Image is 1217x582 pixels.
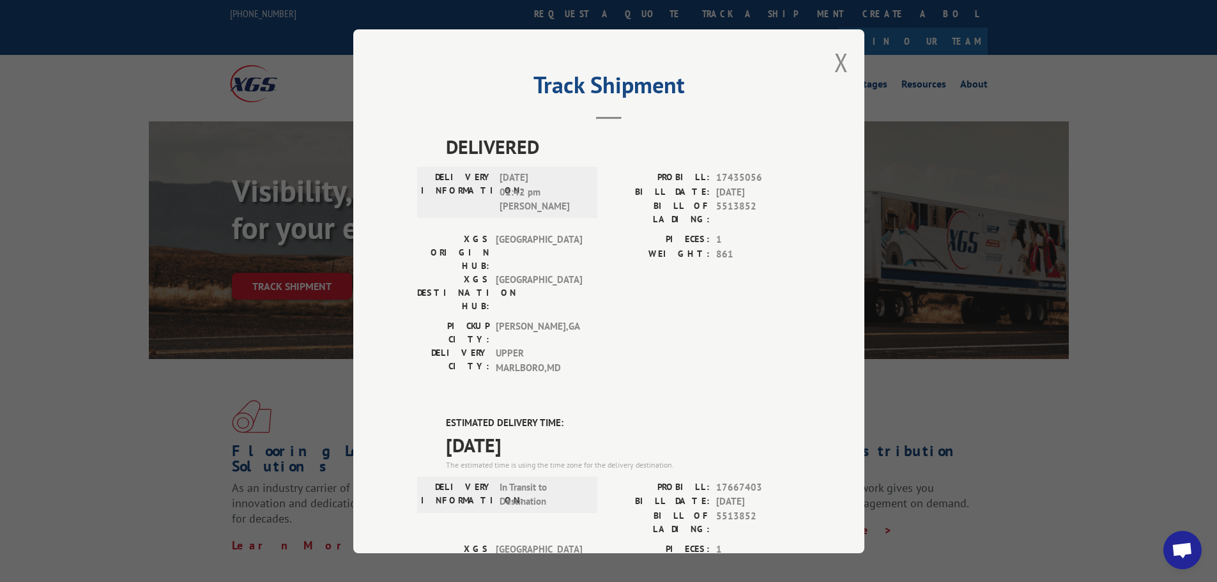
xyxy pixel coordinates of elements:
[417,542,489,582] label: XGS ORIGIN HUB:
[417,273,489,313] label: XGS DESTINATION HUB:
[716,480,800,494] span: 17667403
[716,494,800,509] span: [DATE]
[609,542,710,556] label: PIECES:
[716,199,800,226] span: 5513852
[716,542,800,556] span: 1
[609,185,710,199] label: BILL DATE:
[496,542,582,582] span: [GEOGRAPHIC_DATA]
[609,199,710,226] label: BILL OF LADING:
[496,273,582,313] span: [GEOGRAPHIC_DATA]
[446,430,800,459] span: [DATE]
[496,319,582,346] span: [PERSON_NAME] , GA
[417,346,489,375] label: DELIVERY CITY:
[496,346,582,375] span: UPPER MARLBORO , MD
[609,480,710,494] label: PROBILL:
[716,233,800,247] span: 1
[417,233,489,273] label: XGS ORIGIN HUB:
[834,45,848,79] button: Close modal
[500,171,586,214] span: [DATE] 01:42 pm [PERSON_NAME]
[421,480,493,509] label: DELIVERY INFORMATION:
[716,247,800,261] span: 861
[609,233,710,247] label: PIECES:
[716,509,800,535] span: 5513852
[716,171,800,185] span: 17435056
[446,459,800,470] div: The estimated time is using the time zone for the delivery destination.
[421,171,493,214] label: DELIVERY INFORMATION:
[417,319,489,346] label: PICKUP CITY:
[1163,531,1202,569] div: Open chat
[446,416,800,431] label: ESTIMATED DELIVERY TIME:
[417,76,800,100] h2: Track Shipment
[609,247,710,261] label: WEIGHT:
[609,171,710,185] label: PROBILL:
[609,494,710,509] label: BILL DATE:
[500,480,586,509] span: In Transit to Destination
[716,185,800,199] span: [DATE]
[609,509,710,535] label: BILL OF LADING:
[496,233,582,273] span: [GEOGRAPHIC_DATA]
[446,132,800,161] span: DELIVERED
